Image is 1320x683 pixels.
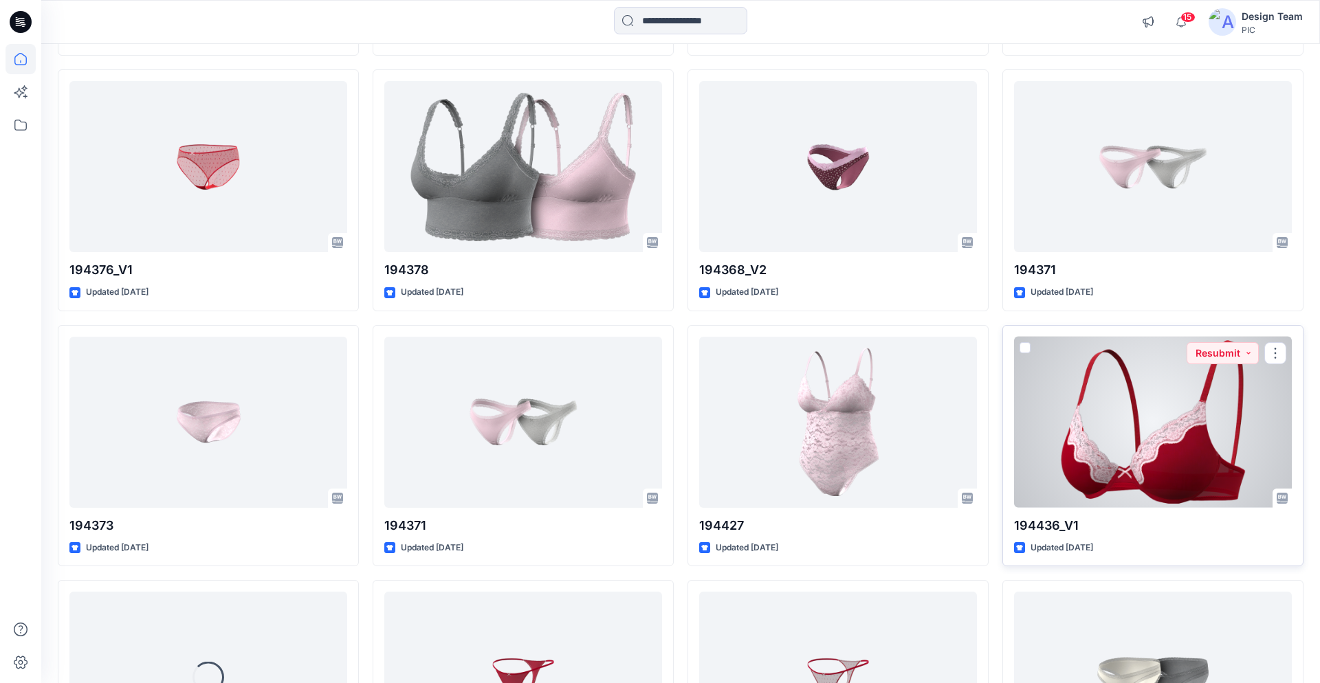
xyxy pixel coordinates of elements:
[1014,260,1292,280] p: 194371
[401,541,463,555] p: Updated [DATE]
[69,337,347,508] a: 194373
[1180,12,1196,23] span: 15
[384,516,662,535] p: 194371
[1031,285,1093,300] p: Updated [DATE]
[1242,25,1303,35] div: PIC
[384,337,662,508] a: 194371
[699,516,977,535] p: 194427
[699,260,977,280] p: 194368_V2
[86,285,148,300] p: Updated [DATE]
[69,81,347,252] a: 194376_V1
[1209,8,1236,36] img: avatar
[69,516,347,535] p: 194373
[1031,541,1093,555] p: Updated [DATE]
[384,260,662,280] p: 194378
[699,337,977,508] a: 194427
[1014,81,1292,252] a: 194371
[1014,516,1292,535] p: 194436_V1
[401,285,463,300] p: Updated [DATE]
[69,260,347,280] p: 194376_V1
[86,541,148,555] p: Updated [DATE]
[1242,8,1303,25] div: Design Team
[384,81,662,252] a: 194378
[1014,337,1292,508] a: 194436_V1
[716,541,778,555] p: Updated [DATE]
[699,81,977,252] a: 194368_V2
[716,285,778,300] p: Updated [DATE]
